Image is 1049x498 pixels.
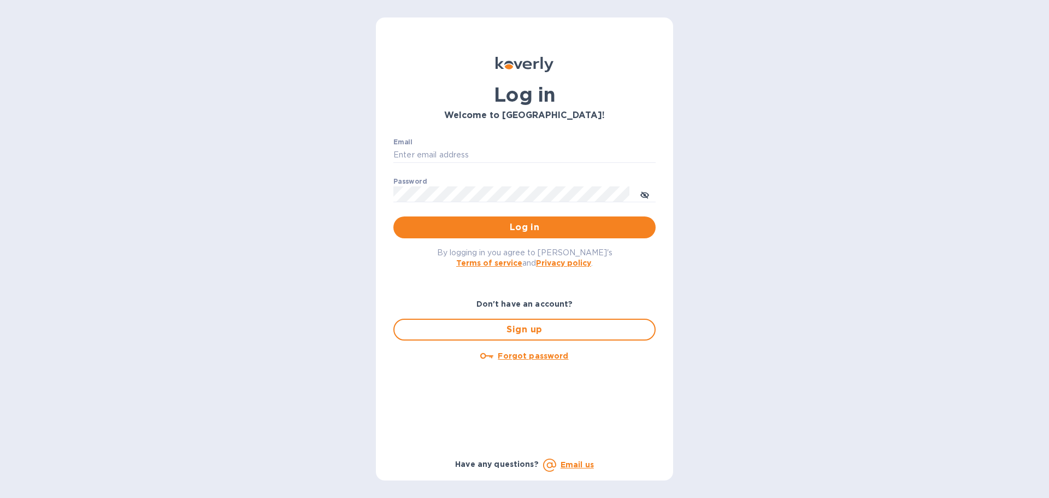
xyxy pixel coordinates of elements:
[496,57,553,72] img: Koverly
[536,259,591,267] a: Privacy policy
[456,259,522,267] a: Terms of service
[437,248,612,267] span: By logging in you agree to [PERSON_NAME]'s and .
[393,178,427,185] label: Password
[393,216,656,238] button: Log in
[403,323,646,336] span: Sign up
[476,300,573,308] b: Don't have an account?
[498,351,568,360] u: Forgot password
[561,460,594,469] a: Email us
[393,139,412,145] label: Email
[455,460,539,468] b: Have any questions?
[393,110,656,121] h3: Welcome to [GEOGRAPHIC_DATA]!
[634,183,656,205] button: toggle password visibility
[393,319,656,341] button: Sign up
[393,147,656,163] input: Enter email address
[402,221,647,234] span: Log in
[393,83,656,106] h1: Log in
